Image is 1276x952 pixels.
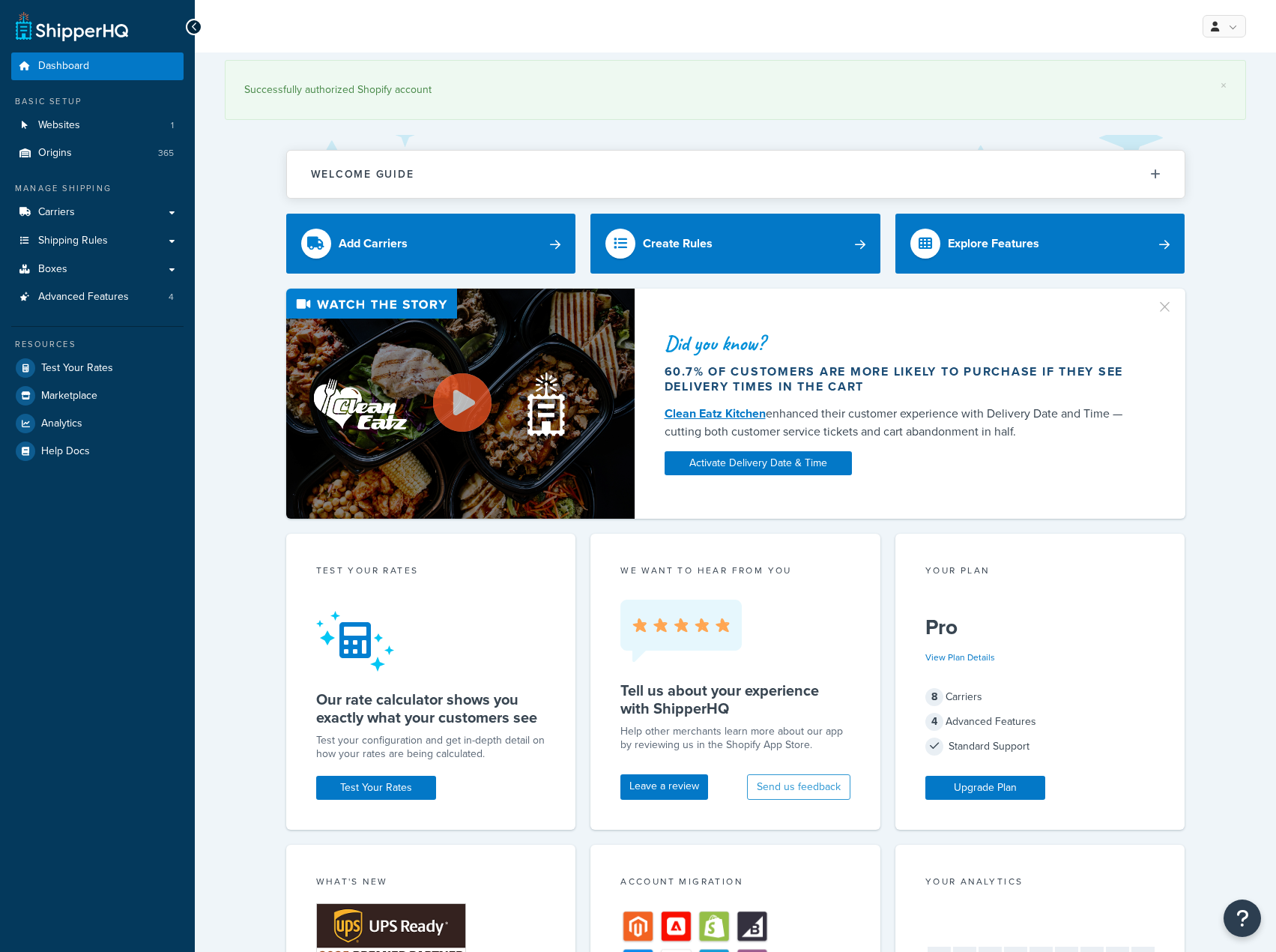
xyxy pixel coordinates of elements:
[38,206,75,219] span: Carriers
[244,79,1227,100] div: Successfully authorized Shopify account
[11,112,184,139] a: Websites1
[41,418,82,430] span: Analytics
[41,362,113,375] span: Test Your Rates
[316,690,546,726] h5: Our rate calculator shows you exactly what your customers see
[620,564,850,577] p: we want to hear from you
[925,711,1155,732] div: Advanced Features
[620,681,850,717] h5: Tell us about your experience with ShipperHQ
[925,615,1155,639] h5: Pro
[11,410,184,437] a: Analytics
[316,776,436,800] a: Test Your Rates
[1224,900,1261,937] button: Open Resource Center
[311,169,414,180] h2: Welcome Guide
[1221,79,1227,91] a: ×
[11,112,184,139] li: Websites
[41,390,97,403] span: Marketplace
[169,291,174,304] span: 4
[925,875,1155,892] div: Your Analytics
[339,233,408,254] div: Add Carriers
[925,736,1155,757] div: Standard Support
[171,119,174,132] span: 1
[41,445,90,458] span: Help Docs
[11,199,184,226] a: Carriers
[643,233,713,254] div: Create Rules
[925,651,995,664] a: View Plan Details
[925,713,943,731] span: 4
[11,355,184,382] a: Test Your Rates
[747,774,850,800] button: Send us feedback
[38,60,89,73] span: Dashboard
[38,291,129,304] span: Advanced Features
[590,214,880,274] a: Create Rules
[11,52,184,80] a: Dashboard
[11,438,184,465] a: Help Docs
[38,235,108,247] span: Shipping Rules
[11,283,184,311] li: Advanced Features
[665,405,766,422] a: Clean Eatz Kitchen
[286,289,635,519] img: Video thumbnail
[665,405,1138,441] div: enhanced their customer experience with Delivery Date and Time — cutting both customer service ti...
[316,875,546,892] div: What's New
[316,564,546,581] div: Test your rates
[11,139,184,167] a: Origins365
[38,263,67,276] span: Boxes
[665,333,1138,354] div: Did you know?
[286,214,576,274] a: Add Carriers
[620,875,850,892] div: Account Migration
[11,95,184,108] div: Basic Setup
[316,734,546,761] div: Test your configuration and get in-depth detail on how your rates are being calculated.
[11,227,184,255] a: Shipping Rules
[287,151,1185,198] button: Welcome Guide
[11,382,184,409] a: Marketplace
[620,725,850,752] p: Help other merchants learn more about our app by reviewing us in the Shopify App Store.
[11,182,184,195] div: Manage Shipping
[925,564,1155,581] div: Your Plan
[620,774,708,800] a: Leave a review
[158,147,174,160] span: 365
[11,139,184,167] li: Origins
[38,119,80,132] span: Websites
[895,214,1185,274] a: Explore Features
[11,256,184,283] a: Boxes
[925,776,1045,800] a: Upgrade Plan
[665,364,1138,394] div: 60.7% of customers are more likely to purchase if they see delivery times in the cart
[11,338,184,351] div: Resources
[11,283,184,311] a: Advanced Features4
[925,688,943,706] span: 8
[948,233,1039,254] div: Explore Features
[665,451,852,475] a: Activate Delivery Date & Time
[925,687,1155,708] div: Carriers
[38,147,72,160] span: Origins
